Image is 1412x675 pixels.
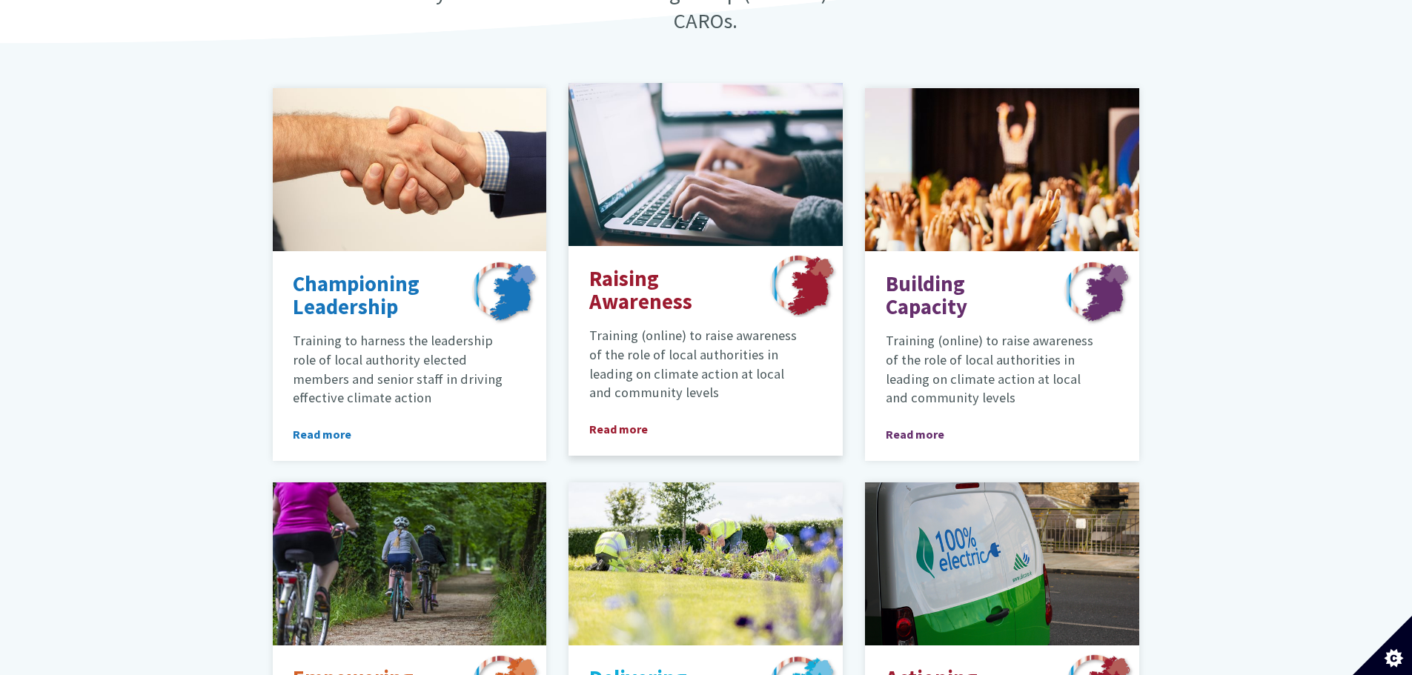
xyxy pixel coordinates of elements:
[293,425,375,443] span: Read more
[886,331,1096,408] p: Training (online) to raise awareness of the role of local authorities in leading on climate actio...
[293,331,503,408] p: Training to harness the leadership role of local authority elected members and senior staff in dr...
[589,267,741,314] p: Raising Awareness
[589,420,672,438] span: Read more
[886,425,968,443] span: Read more
[865,88,1139,461] a: Building Capacity Training (online) to raise awareness of the role of local authorities in leadin...
[293,273,445,319] p: Championing Leadership
[1353,616,1412,675] button: Set cookie preferences
[569,83,843,456] a: Raising Awareness Training (online) to raise awareness of the role of local authorities in leadin...
[589,326,800,402] p: Training (online) to raise awareness of the role of local authorities in leading on climate actio...
[273,88,547,461] a: Championing Leadership Training to harness the leadership role of local authority elected members...
[886,273,1038,319] p: Building Capacity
